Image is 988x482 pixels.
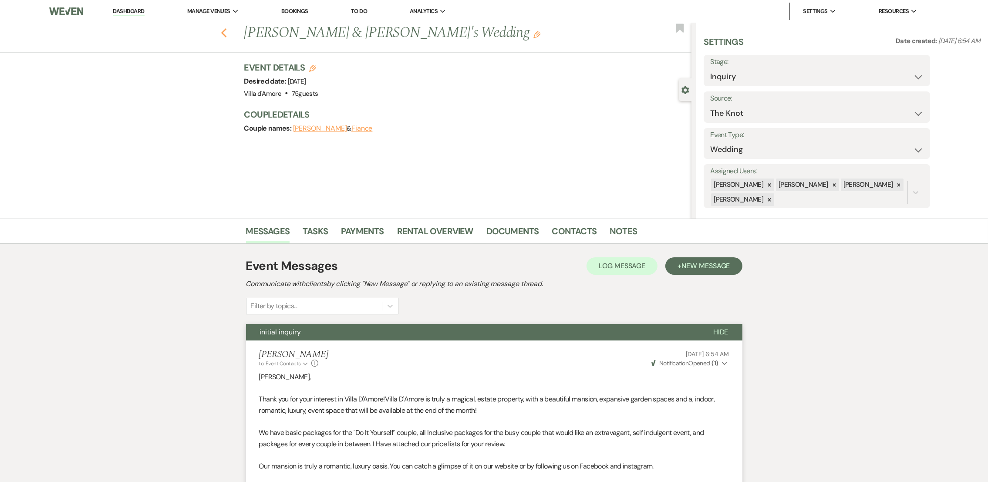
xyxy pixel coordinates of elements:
span: Analytics [410,7,438,16]
a: Notes [610,224,637,243]
span: to: Event Contacts [259,360,301,367]
span: initial inquiry [260,327,301,337]
button: Close lead details [681,85,689,94]
span: Desired date: [244,77,288,86]
div: [PERSON_NAME] [711,193,765,206]
a: To Do [351,7,367,15]
button: Hide [699,324,742,340]
span: Couple names: [244,124,293,133]
a: Tasks [303,224,328,243]
p: [PERSON_NAME], [259,371,729,383]
span: [DATE] [288,77,306,86]
h3: Event Details [244,61,318,74]
label: Stage: [710,56,924,68]
a: Contacts [552,224,597,243]
button: +New Message [665,257,742,275]
span: Our mansion is truly a romantic, luxury oasis. You can catch a glimpse of it on our website or by... [259,462,654,471]
a: Payments [341,224,384,243]
a: Dashboard [113,7,144,16]
span: 75 guests [292,89,318,98]
span: & [293,124,373,133]
span: Notification [659,359,688,367]
button: [PERSON_NAME] [293,125,347,132]
h5: [PERSON_NAME] [259,349,328,360]
label: Source: [710,92,924,105]
img: Weven Logo [49,2,83,20]
span: [DATE] 6:54 AM [938,37,980,45]
span: Hide [713,327,728,337]
span: Villa D'Amore is truly a magical, estate property, with a beautiful mansion, expansive garden spa... [259,394,715,415]
h1: [PERSON_NAME] & [PERSON_NAME]'s Wedding [244,23,599,44]
a: Documents [486,224,539,243]
span: Settings [803,7,828,16]
span: New Message [681,261,730,270]
span: Thank you for your interest in Villa D'Amore! [259,394,385,404]
div: Filter by topics... [251,301,297,311]
label: Assigned Users: [710,165,924,178]
span: Resources [879,7,909,16]
div: [PERSON_NAME] [841,179,894,191]
span: Log Message [599,261,645,270]
h3: Couple Details [244,108,683,121]
span: We have basic packages for the "Do It Yourself" couple, all Inclusive packages for the busy coupl... [259,428,704,448]
span: Villa d'Amore [244,89,282,98]
button: Edit [533,30,540,38]
strong: ( 1 ) [711,359,718,367]
button: initial inquiry [246,324,699,340]
h2: Communicate with clients by clicking "New Message" or replying to an existing message thread. [246,279,742,289]
a: Messages [246,224,290,243]
button: Log Message [587,257,658,275]
label: Event Type: [710,129,924,142]
span: Date created: [896,37,938,45]
span: [DATE] 6:54 AM [686,350,729,358]
h3: Settings [704,36,743,55]
span: Opened [651,359,718,367]
h1: Event Messages [246,257,338,275]
span: Manage Venues [187,7,230,16]
button: Fiance [351,125,373,132]
div: [PERSON_NAME] [711,179,765,191]
button: NotificationOpened (1) [650,359,729,368]
a: Bookings [281,7,308,15]
button: to: Event Contacts [259,360,309,367]
div: [PERSON_NAME] [776,179,830,191]
a: Rental Overview [397,224,473,243]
